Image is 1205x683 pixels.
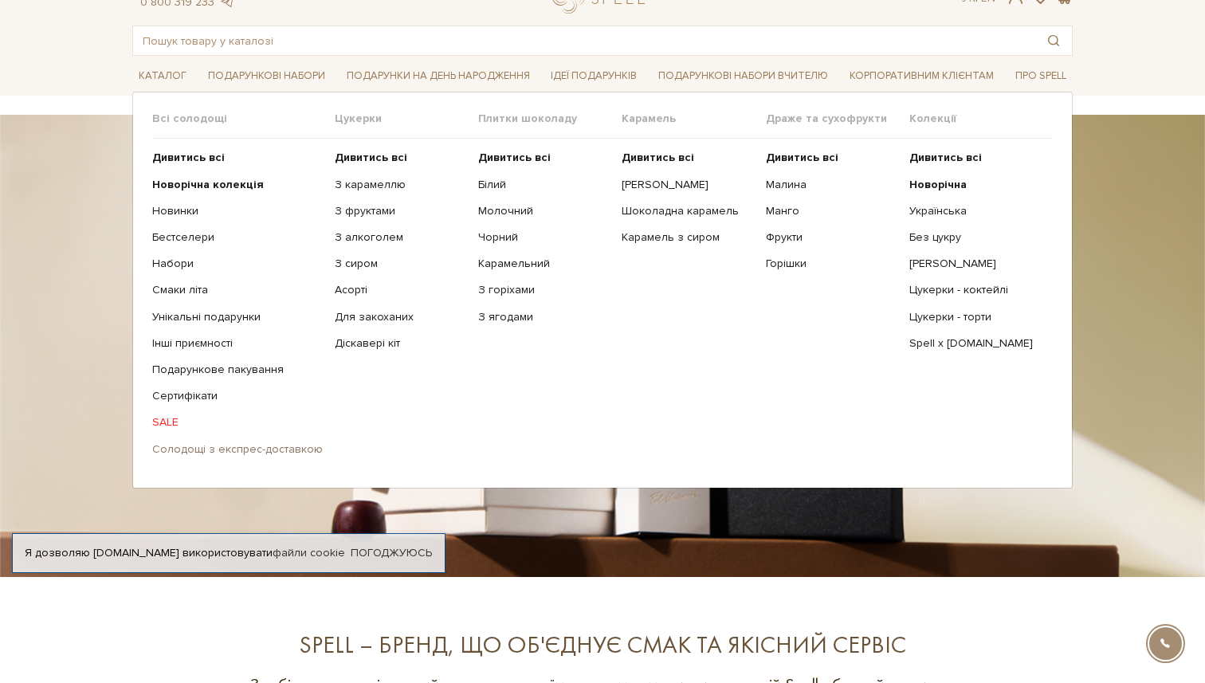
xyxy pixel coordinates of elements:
[478,112,622,126] span: Плитки шоколаду
[622,151,694,164] b: Дивитись всі
[622,178,753,192] a: [PERSON_NAME]
[478,283,610,297] a: З горіхами
[335,283,466,297] a: Асорті
[478,178,610,192] a: Білий
[152,257,323,271] a: Набори
[478,151,610,165] a: Дивитись всі
[236,630,969,661] div: SPELL – БРЕНД, ЩО ОБ'ЄДНУЄ СМАК ТА ЯКІСНИЙ СЕРВІС
[843,64,1000,88] a: Корпоративним клієнтам
[909,336,1041,351] a: Spell x [DOMAIN_NAME]
[133,26,1035,55] input: Пошук товару у каталозі
[766,204,897,218] a: Манго
[152,178,323,192] a: Новорічна колекція
[273,546,345,559] a: файли cookie
[544,64,643,88] a: Ідеї подарунків
[335,230,466,245] a: З алкоголем
[335,257,466,271] a: З сиром
[1009,64,1073,88] a: Про Spell
[766,151,897,165] a: Дивитись всі
[909,204,1041,218] a: Українська
[152,336,323,351] a: Інші приємності
[152,283,323,297] a: Смаки літа
[335,151,466,165] a: Дивитись всі
[478,151,551,164] b: Дивитись всі
[152,415,323,430] a: SALE
[766,112,909,126] span: Драже та сухофрукти
[335,178,466,192] a: З карамеллю
[152,178,264,191] b: Новорічна колекція
[652,62,834,89] a: Подарункові набори Вчителю
[909,257,1041,271] a: [PERSON_NAME]
[478,204,610,218] a: Молочний
[335,151,407,164] b: Дивитись всі
[152,442,323,457] a: Солодощі з експрес-доставкою
[622,230,753,245] a: Карамель з сиром
[152,112,335,126] span: Всі солодощі
[622,151,753,165] a: Дивитись всі
[202,64,332,88] a: Подарункові набори
[340,64,536,88] a: Подарунки на День народження
[766,151,838,164] b: Дивитись всі
[335,310,466,324] a: Для закоханих
[351,546,432,560] a: Погоджуюсь
[152,389,323,403] a: Сертифікати
[132,64,193,88] a: Каталог
[152,230,323,245] a: Бестселери
[766,230,897,245] a: Фрукти
[152,310,323,324] a: Унікальні подарунки
[909,151,982,164] b: Дивитись всі
[478,257,610,271] a: Карамельний
[132,92,1073,489] div: Каталог
[909,151,1041,165] a: Дивитись всі
[13,546,445,560] div: Я дозволяю [DOMAIN_NAME] використовувати
[335,204,466,218] a: З фруктами
[909,230,1041,245] a: Без цукру
[909,310,1041,324] a: Цукерки - торти
[335,336,466,351] a: Діскавері кіт
[909,283,1041,297] a: Цукерки - коктейлі
[622,204,753,218] a: Шоколадна карамель
[478,310,610,324] a: З ягодами
[478,230,610,245] a: Чорний
[152,151,225,164] b: Дивитись всі
[152,151,323,165] a: Дивитись всі
[152,363,323,377] a: Подарункове пакування
[909,178,1041,192] a: Новорічна
[909,112,1053,126] span: Колекції
[909,178,967,191] b: Новорічна
[1035,26,1072,55] button: Пошук товару у каталозі
[622,112,765,126] span: Карамель
[766,257,897,271] a: Горішки
[152,204,323,218] a: Новинки
[766,178,897,192] a: Малина
[335,112,478,126] span: Цукерки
